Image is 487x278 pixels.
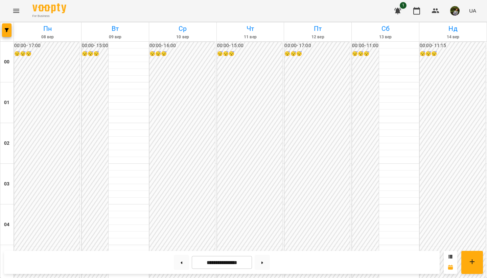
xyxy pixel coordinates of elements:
img: Voopty Logo [32,3,66,13]
button: Menu [8,3,24,19]
h6: 00:00 - 15:00 [82,42,108,49]
h6: 13 вер [353,34,418,40]
h6: 😴😴😴 [82,50,108,58]
h6: Пн [15,23,80,34]
button: UA [466,4,479,17]
span: For Business [32,14,66,18]
h6: Чт [218,23,283,34]
h6: 01 [4,99,9,106]
h6: 03 [4,180,9,188]
h6: 02 [4,140,9,147]
h6: 00 [4,58,9,66]
h6: Вт [83,23,148,34]
h6: 08 вер [15,34,80,40]
h6: Нд [420,23,486,34]
h6: 😴😴😴 [149,50,215,58]
h6: 12 вер [285,34,350,40]
span: UA [469,7,476,14]
h6: 😴😴😴 [352,50,378,58]
h6: 😴😴😴 [284,50,350,58]
img: b75e9dd987c236d6cf194ef640b45b7d.jpg [450,6,460,16]
h6: 00:00 - 17:00 [14,42,80,49]
h6: 😴😴😴 [420,50,485,58]
h6: 00:00 - 17:00 [284,42,350,49]
h6: 00:00 - 11:15 [420,42,485,49]
h6: 04 [4,221,9,229]
h6: 00:00 - 15:00 [217,42,283,49]
span: 1 [400,2,407,9]
h6: 😴😴😴 [217,50,283,58]
h6: Ср [150,23,215,34]
h6: 14 вер [420,34,486,40]
h6: 11 вер [218,34,283,40]
h6: 😴😴😴 [14,50,80,58]
h6: Сб [353,23,418,34]
h6: 00:00 - 11:00 [352,42,378,49]
h6: 09 вер [83,34,148,40]
h6: Пт [285,23,350,34]
h6: 00:00 - 16:00 [149,42,215,49]
h6: 10 вер [150,34,215,40]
